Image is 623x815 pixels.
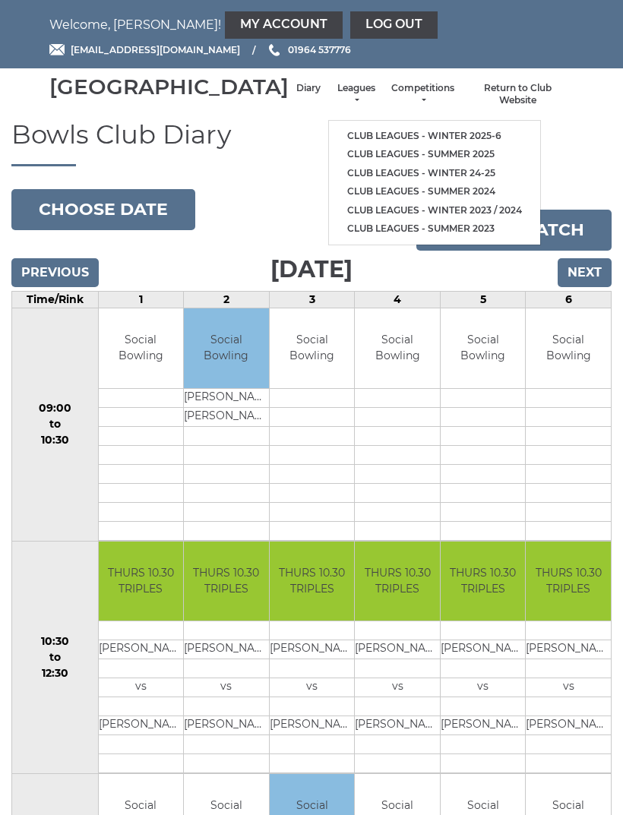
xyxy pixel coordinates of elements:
td: 2 [184,292,270,308]
td: vs [526,678,611,697]
td: [PERSON_NAME] [99,640,184,659]
td: Social Bowling [270,308,355,388]
td: [PERSON_NAME] [526,640,611,659]
td: Social Bowling [355,308,440,388]
td: [PERSON_NAME] [355,640,440,659]
a: Diary [296,82,321,95]
td: 1 [98,292,184,308]
td: 5 [440,292,526,308]
td: [PERSON_NAME] [270,716,355,735]
a: Club leagues - Summer 2024 [329,182,540,201]
td: 09:00 to 10:30 [12,308,99,542]
a: Email [EMAIL_ADDRESS][DOMAIN_NAME] [49,43,240,57]
td: [PERSON_NAME] [184,716,269,735]
td: [PERSON_NAME] [184,407,269,426]
td: 3 [269,292,355,308]
td: Social Bowling [441,308,526,388]
a: Club leagues - Winter 24-25 [329,164,540,183]
img: Email [49,44,65,55]
td: [PERSON_NAME] [270,640,355,659]
a: Return to Club Website [470,82,566,107]
td: vs [99,678,184,697]
td: Social Bowling [526,308,611,388]
td: [PERSON_NAME] [184,388,269,407]
h1: Bowls Club Diary [11,121,612,166]
a: Competitions [391,82,454,107]
td: [PERSON_NAME] [441,640,526,659]
td: THURS 10.30 TRIPLES [270,542,355,621]
td: [PERSON_NAME] [184,640,269,659]
td: vs [441,678,526,697]
a: My Account [225,11,343,39]
td: THURS 10.30 TRIPLES [441,542,526,621]
a: Club leagues - Summer 2023 [329,220,540,238]
td: THURS 10.30 TRIPLES [184,542,269,621]
ul: Leagues [328,120,541,245]
td: 6 [526,292,612,308]
td: Social Bowling [99,308,184,388]
td: [PERSON_NAME] [99,716,184,735]
span: [EMAIL_ADDRESS][DOMAIN_NAME] [71,44,240,55]
td: THURS 10.30 TRIPLES [99,542,184,621]
td: THURS 10.30 TRIPLES [526,542,611,621]
td: 4 [355,292,441,308]
button: Choose date [11,189,195,230]
div: [GEOGRAPHIC_DATA] [49,75,289,99]
a: Club leagues - Winter 2023 / 2024 [329,201,540,220]
nav: Welcome, [PERSON_NAME]! [49,11,574,39]
img: Phone us [269,44,280,56]
td: Social Bowling [184,308,269,388]
a: Phone us 01964 537776 [267,43,351,57]
a: Club leagues - Summer 2025 [329,145,540,164]
td: [PERSON_NAME] [526,716,611,735]
a: Log out [350,11,438,39]
input: Next [558,258,612,287]
td: [PERSON_NAME] [355,716,440,735]
a: Leagues [336,82,376,107]
td: THURS 10.30 TRIPLES [355,542,440,621]
a: Club leagues - Winter 2025-6 [329,127,540,146]
span: 01964 537776 [288,44,351,55]
td: vs [355,678,440,697]
td: Time/Rink [12,292,99,308]
td: vs [184,678,269,697]
td: vs [270,678,355,697]
td: [PERSON_NAME] [441,716,526,735]
td: 10:30 to 12:30 [12,541,99,774]
input: Previous [11,258,99,287]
